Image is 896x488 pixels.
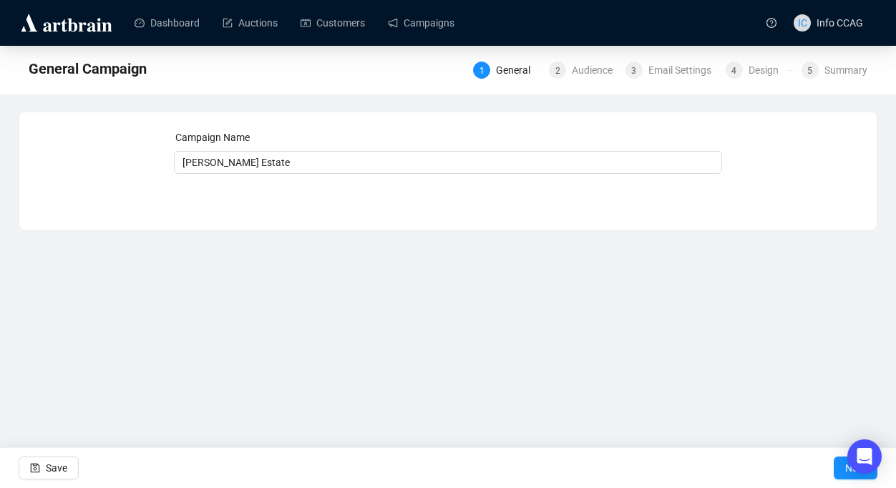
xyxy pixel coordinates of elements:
button: Next [834,457,877,479]
div: Open Intercom Messenger [847,439,882,474]
img: logo [19,11,115,34]
span: 5 [807,66,812,76]
span: Info CCAG [817,17,863,29]
a: Customers [301,4,365,42]
button: Save [19,457,79,479]
span: 1 [479,66,484,76]
div: 4Design [726,62,793,79]
span: Next [845,448,866,488]
a: Auctions [223,4,278,42]
div: Summary [824,62,867,79]
div: 2Audience [549,62,616,79]
span: IC [798,15,807,31]
a: Dashboard [135,4,200,42]
span: 2 [555,66,560,76]
div: General [496,62,539,79]
label: Campaign Name [175,132,250,143]
input: Enter Campaign Name [174,151,723,174]
div: 3Email Settings [625,62,717,79]
span: 4 [731,66,736,76]
div: Audience [572,62,621,79]
div: Email Settings [648,62,720,79]
span: Save [46,448,67,488]
div: Design [749,62,787,79]
span: save [30,463,40,473]
div: 5Summary [802,62,867,79]
span: General Campaign [29,57,147,80]
span: question-circle [766,18,776,28]
span: 3 [631,66,636,76]
a: Campaigns [388,4,454,42]
div: 1General [473,62,540,79]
